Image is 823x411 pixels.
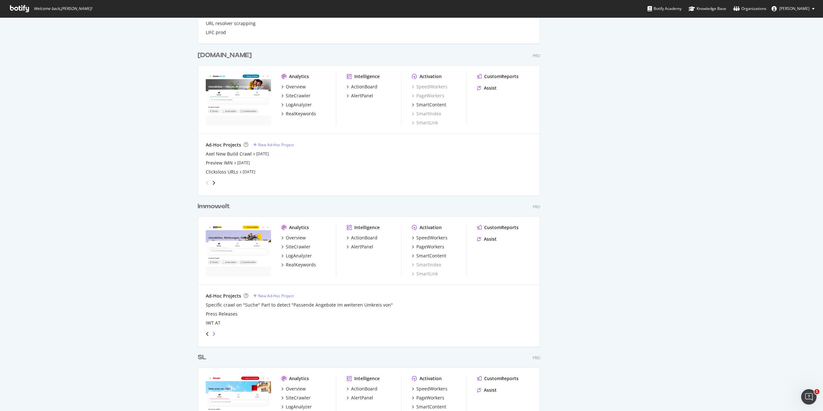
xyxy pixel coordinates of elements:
a: LogAnalyzer [281,253,312,259]
div: Assist [484,236,497,242]
div: Overview [286,386,306,392]
a: SmartContent [412,102,446,108]
div: angle-right [212,331,216,337]
div: PageWorkers [416,244,444,250]
div: ActionBoard [351,386,377,392]
div: Botify Academy [647,5,682,12]
div: Analytics [289,224,309,231]
a: ActionBoard [347,235,377,241]
div: RealKeywords [286,111,316,117]
div: [DOMAIN_NAME] [198,51,252,60]
a: SiteCrawler [281,93,311,99]
a: SpeedWorkers [412,386,448,392]
div: LogAnalyzer [286,102,312,108]
a: Axel New Build Crawl [206,151,252,157]
div: SmartContent [416,253,446,259]
div: SpeedWorkers [416,386,448,392]
a: ActionBoard [347,84,377,90]
a: Assist [477,387,497,393]
a: Assist [477,236,497,242]
div: Pro [533,204,540,210]
div: angle-right [212,180,216,186]
a: Preview IMN [206,160,233,166]
div: AlertPanel [351,395,373,401]
div: Intelligence [354,224,380,231]
div: angle-left [203,329,212,339]
div: Immowelt [198,202,230,211]
a: RealKeywords [281,262,316,268]
a: SmartContent [412,253,446,259]
a: LogAnalyzer [281,102,312,108]
div: Analytics [289,73,309,80]
a: Press Releases [206,311,238,317]
div: Clicksloss URLs [206,169,238,175]
div: Knowledge Base [689,5,726,12]
div: CustomReports [484,224,519,231]
div: Activation [420,224,442,231]
div: RealKeywords [286,262,316,268]
div: Ad-Hoc Projects [206,293,241,299]
div: SiteCrawler [286,244,311,250]
span: 1 [814,389,819,394]
div: SiteCrawler [286,395,311,401]
div: Overview [286,84,306,90]
a: PageWorkers [412,244,444,250]
div: angle-left [203,178,212,188]
div: Intelligence [354,73,380,80]
a: PageWorkers [412,93,444,99]
div: CustomReports [484,375,519,382]
a: SiteCrawler [281,244,311,250]
a: LIFC prod [206,29,226,36]
a: CustomReports [477,73,519,80]
a: [DOMAIN_NAME] [198,51,254,60]
div: Analytics [289,375,309,382]
a: SmartIndex [412,262,441,268]
a: SmartContent [412,404,446,410]
iframe: Intercom live chat [801,389,817,405]
div: SpeedWorkers [416,235,448,241]
div: SpeedWorkers [412,84,448,90]
a: [DATE] [237,160,250,165]
a: Immowelt [198,202,232,211]
div: Pro [533,53,540,58]
a: CustomReports [477,224,519,231]
div: AlertPanel [351,93,373,99]
img: immowelt.de [206,224,271,276]
a: [DATE] [256,151,269,156]
a: SmartIndex [412,111,441,117]
a: Specific crawl on "Suche" Part to detect "Passende Angebote im weiteren Umkreis von" [206,302,393,308]
div: ActionBoard [351,84,377,90]
div: Organizations [733,5,766,12]
a: SL [198,353,209,362]
a: LogAnalyzer [281,404,312,410]
div: Ad-Hoc Projects [206,142,241,148]
div: SmartContent [416,102,446,108]
a: SmartLink [412,271,438,277]
a: SiteCrawler [281,395,311,401]
a: [DATE] [243,169,255,174]
div: Assist [484,387,497,393]
div: Activation [420,73,442,80]
a: IWT AT [206,320,221,326]
a: Overview [281,235,306,241]
div: Overview [286,235,306,241]
a: URL resolver scrapping [206,20,256,27]
a: PageWorkers [412,395,444,401]
div: ActionBoard [351,235,377,241]
a: New Ad-Hoc Project [253,293,294,299]
button: [PERSON_NAME] [766,4,820,14]
div: Pro [533,355,540,361]
a: Overview [281,386,306,392]
div: CustomReports [484,73,519,80]
a: AlertPanel [347,93,373,99]
a: SmartLink [412,120,438,126]
a: Assist [477,85,497,91]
